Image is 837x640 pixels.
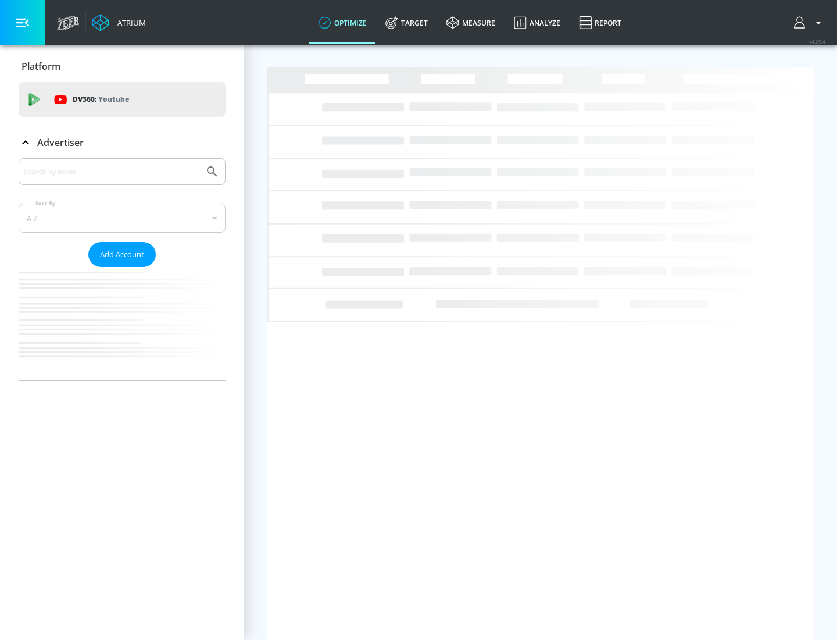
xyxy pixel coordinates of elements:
[19,82,226,117] div: DV360: Youtube
[22,60,60,73] p: Platform
[19,126,226,159] div: Advertiser
[37,136,84,149] p: Advertiser
[92,14,146,31] a: Atrium
[19,204,226,233] div: A-Z
[809,38,825,45] span: v 4.25.4
[309,2,376,44] a: optimize
[33,200,58,207] label: Sort By
[19,50,226,83] div: Platform
[100,248,144,261] span: Add Account
[73,93,129,106] p: DV360:
[113,17,146,28] div: Atrium
[570,2,631,44] a: Report
[19,267,226,380] nav: list of Advertiser
[437,2,505,44] a: measure
[505,2,570,44] a: Analyze
[23,164,199,179] input: Search by name
[376,2,437,44] a: Target
[98,93,129,105] p: Youtube
[88,242,156,267] button: Add Account
[19,158,226,380] div: Advertiser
